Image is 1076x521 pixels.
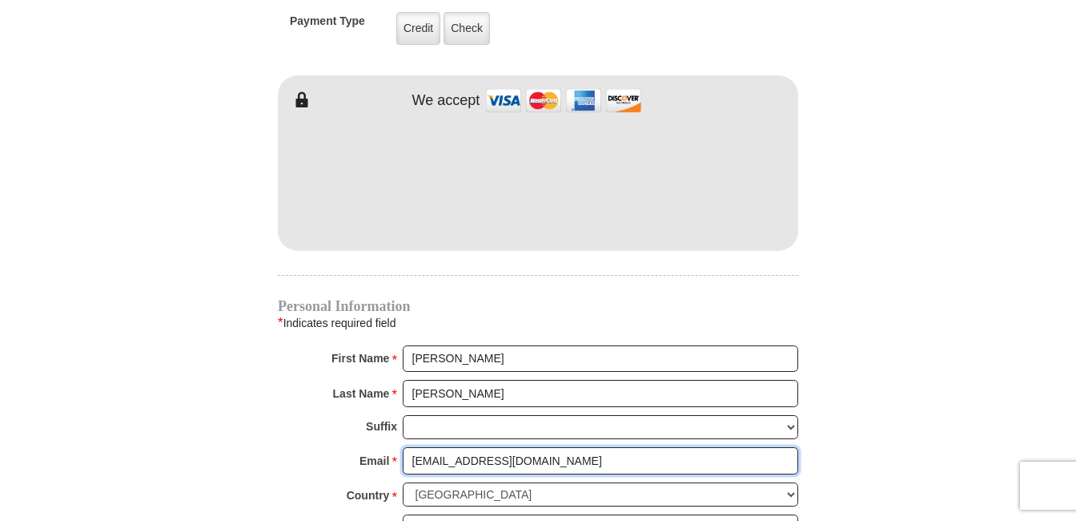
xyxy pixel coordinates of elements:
[484,83,644,118] img: credit cards accepted
[359,450,389,472] strong: Email
[333,382,390,405] strong: Last Name
[278,300,798,313] h4: Personal Information
[290,14,365,36] h5: Payment Type
[366,415,397,438] strong: Suffix
[412,92,480,110] h4: We accept
[278,313,798,333] div: Indicates required field
[444,12,490,45] label: Check
[331,347,389,370] strong: First Name
[347,484,390,507] strong: Country
[396,12,440,45] label: Credit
